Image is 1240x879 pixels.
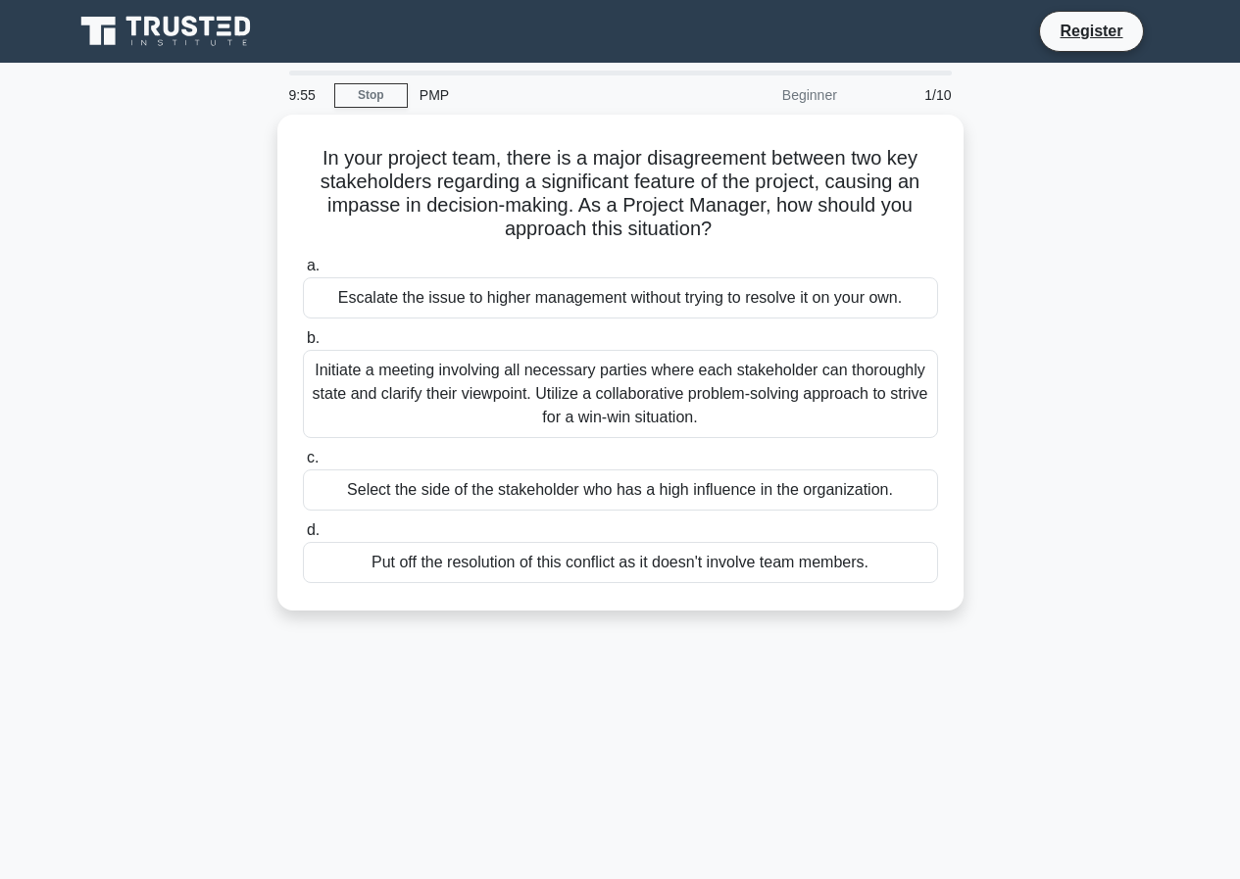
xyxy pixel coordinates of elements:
h5: In your project team, there is a major disagreement between two key stakeholders regarding a sign... [301,146,940,242]
span: d. [307,521,320,538]
span: b. [307,329,320,346]
div: Initiate a meeting involving all necessary parties where each stakeholder can thoroughly state an... [303,350,938,438]
div: Put off the resolution of this conflict as it doesn't involve team members. [303,542,938,583]
div: Beginner [677,75,849,115]
a: Register [1048,19,1134,43]
div: PMP [408,75,677,115]
span: a. [307,257,320,273]
span: c. [307,449,319,465]
a: Stop [334,83,408,108]
div: Escalate the issue to higher management without trying to resolve it on your own. [303,277,938,318]
div: 9:55 [277,75,334,115]
div: 1/10 [849,75,964,115]
div: Select the side of the stakeholder who has a high influence in the organization. [303,469,938,511]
